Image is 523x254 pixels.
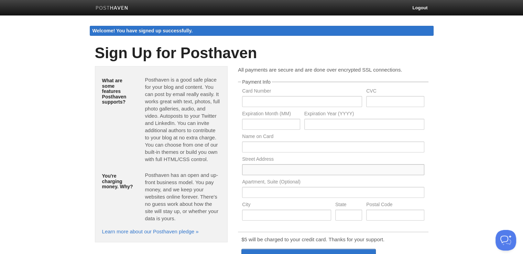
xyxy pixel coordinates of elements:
img: Posthaven-bar [96,6,128,11]
p: All payments are secure and are done over encrypted SSL connections. [238,66,428,73]
p: Posthaven has an open and up-front business model. You pay money, and we keep your websites onlin... [145,171,220,222]
iframe: Help Scout Beacon - Open [495,230,516,251]
div: Welcome! You have signed up successfully. [90,26,434,36]
a: Learn more about our Posthaven pledge » [102,229,199,234]
label: Postal Code [366,202,424,209]
label: Card Number [242,88,362,95]
h5: What are some features Posthaven supports? [102,78,135,105]
label: Expiration Year (YYYY) [304,111,424,118]
p: $5 will be charged to your credit card. Thanks for your support. [241,236,425,243]
h1: Sign Up for Posthaven [95,45,428,61]
legend: Payment Info [241,80,272,84]
label: Name on Card [242,134,424,140]
h5: You're charging money. Why? [102,173,135,189]
p: Posthaven is a good safe place for your blog and content. You can post by email really easily. It... [145,76,220,163]
label: CVC [366,88,424,95]
label: State [335,202,362,209]
label: Street Address [242,157,424,163]
label: Expiration Month (MM) [242,111,300,118]
label: City [242,202,331,209]
label: Apartment, Suite (Optional) [242,179,424,186]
